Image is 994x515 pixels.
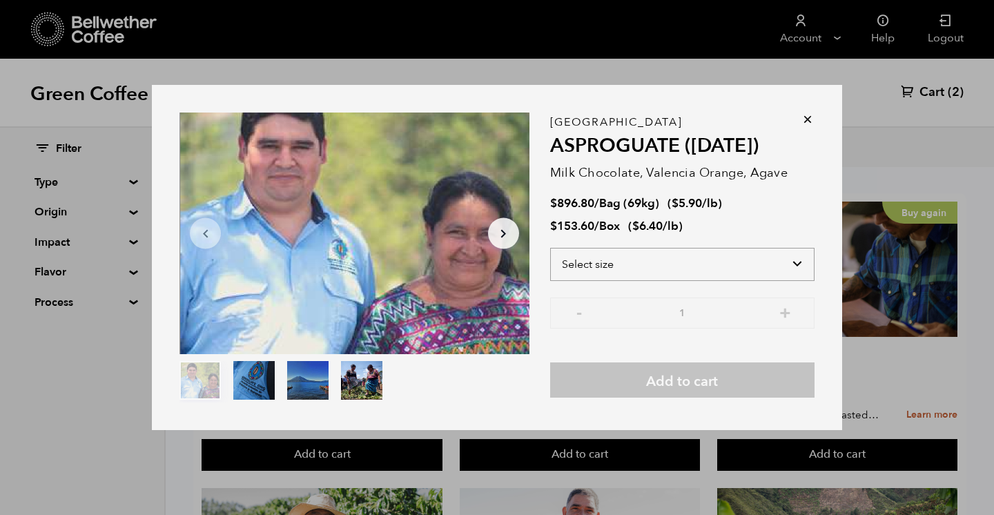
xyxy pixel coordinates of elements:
[667,195,722,211] span: ( )
[550,218,557,234] span: $
[628,218,683,234] span: ( )
[632,218,663,234] bdi: 6.40
[632,218,639,234] span: $
[550,164,815,182] p: Milk Chocolate, Valencia Orange, Agave
[594,218,599,234] span: /
[672,195,702,211] bdi: 5.90
[550,218,594,234] bdi: 153.60
[571,304,588,318] button: -
[599,218,620,234] span: Box
[550,135,815,158] h2: ASPROGUATE ([DATE])
[550,195,557,211] span: $
[702,195,718,211] span: /lb
[550,195,594,211] bdi: 896.80
[594,195,599,211] span: /
[777,304,794,318] button: +
[672,195,679,211] span: $
[663,218,679,234] span: /lb
[550,362,815,398] button: Add to cart
[599,195,659,211] span: Bag (69kg)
